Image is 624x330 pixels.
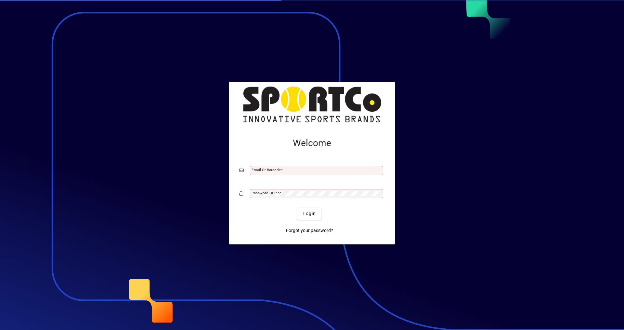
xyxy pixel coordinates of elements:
[303,210,316,217] span: Login
[252,168,281,172] mat-label: Email or Barcode
[239,138,385,149] h2: Welcome
[297,208,321,220] button: Login
[252,191,279,195] mat-label: Password or Pin
[286,227,333,234] span: Forgot your password?
[283,225,336,237] a: Forgot your password?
